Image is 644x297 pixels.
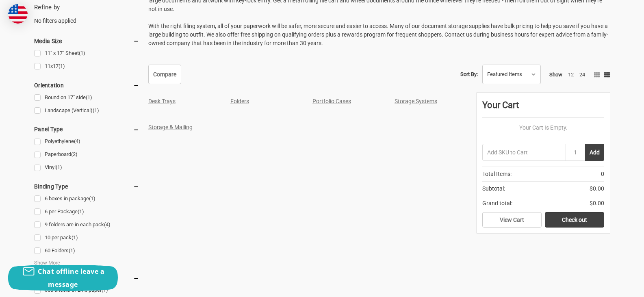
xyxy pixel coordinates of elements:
[601,170,604,178] span: 0
[34,149,139,160] a: Paperboard
[78,208,84,215] span: (1)
[545,212,604,228] a: Check out
[482,184,505,193] span: Subtotal:
[74,138,80,144] span: (4)
[8,265,118,291] button: Chat offline leave a message
[312,98,351,104] a: Portfolio Cases
[482,199,512,208] span: Grand total:
[34,3,139,25] div: No filters applied
[34,182,139,191] h5: Binding Type
[590,199,604,208] span: $0.00
[34,259,60,267] span: Show More
[568,72,574,78] a: 12
[34,61,139,72] a: 11x17
[590,184,604,193] span: $0.00
[34,36,139,46] h5: Media Size
[579,72,585,78] a: 24
[69,247,75,254] span: (1)
[34,80,139,90] h5: Orientation
[79,50,85,56] span: (1)
[34,136,139,147] a: Polyethylene
[59,63,65,69] span: (1)
[56,164,62,170] span: (1)
[72,234,78,241] span: (1)
[8,4,28,24] img: duty and tax information for United States
[34,105,139,116] a: Landscape (Vertical)
[34,48,139,59] a: 11" x 17" Sheet
[148,65,181,84] a: Compare
[34,92,139,103] a: Bound on 17" side
[549,72,562,78] span: Show
[34,3,139,12] h5: Refine by
[71,151,78,157] span: (2)
[34,206,139,217] a: 6 per Package
[148,22,610,48] p: With the right filing system, all of your paperwork will be safer, more secure and easier to acce...
[38,267,104,289] span: Chat offline leave a message
[395,98,437,104] a: Storage Systems
[34,219,139,230] a: 9 folders are in each pack
[89,195,95,202] span: (1)
[482,170,512,178] span: Total Items:
[34,162,139,173] a: Vinyl
[482,98,604,118] div: Your Cart
[482,212,542,228] a: View Cart
[482,124,604,132] p: Your Cart Is Empty.
[86,94,92,100] span: (1)
[148,98,176,104] a: Desk Trays
[585,144,604,161] button: Add
[230,98,249,104] a: Folders
[34,124,139,134] h5: Panel Type
[148,124,193,130] a: Storage & Mailing
[34,232,139,243] a: 10 per pack
[460,68,478,80] label: Sort By:
[34,193,139,204] a: 6 boxes in package
[104,221,111,228] span: (4)
[93,107,99,113] span: (1)
[482,144,566,161] input: Add SKU to Cart
[34,245,139,256] a: 60 Folders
